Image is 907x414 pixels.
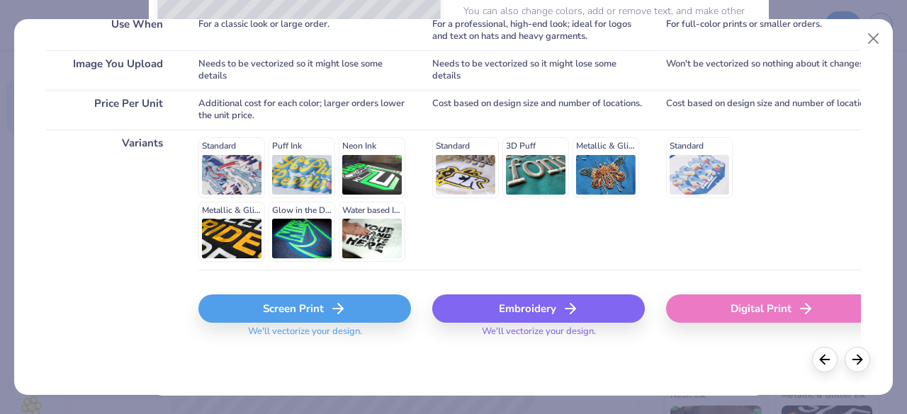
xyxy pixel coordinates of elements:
[666,50,879,90] div: Won't be vectorized so nothing about it changes
[666,90,879,130] div: Cost based on design size and number of locations.
[242,326,368,346] span: We'll vectorize your design.
[666,11,879,50] div: For full-color prints or smaller orders.
[432,90,645,130] div: Cost based on design size and number of locations.
[198,90,411,130] div: Additional cost for each color; larger orders lower the unit price.
[46,11,177,50] div: Use When
[198,294,411,323] div: Screen Print
[198,11,411,50] div: For a classic look or large order.
[432,294,645,323] div: Embroidery
[432,50,645,90] div: Needs to be vectorized so it might lose some details
[432,11,645,50] div: For a professional, high-end look; ideal for logos and text on hats and heavy garments.
[46,130,177,270] div: Variants
[860,25,887,52] button: Close
[198,50,411,90] div: Needs to be vectorized so it might lose some details
[476,326,602,346] span: We'll vectorize your design.
[46,90,177,130] div: Price Per Unit
[46,50,177,90] div: Image You Upload
[666,294,879,323] div: Digital Print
